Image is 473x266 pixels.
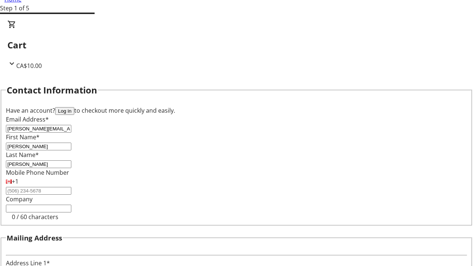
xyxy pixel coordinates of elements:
[7,20,466,70] div: CartCA$10.00
[7,233,62,243] h3: Mailing Address
[6,168,69,177] label: Mobile Phone Number
[6,151,39,159] label: Last Name*
[6,115,49,123] label: Email Address*
[16,62,42,70] span: CA$10.00
[55,107,74,115] button: Log in
[12,213,58,221] tr-character-limit: 0 / 60 characters
[6,195,33,203] label: Company
[6,133,40,141] label: First Name*
[7,83,97,97] h2: Contact Information
[7,38,466,52] h2: Cart
[6,106,467,115] div: Have an account? to checkout more quickly and easily.
[6,187,71,195] input: (506) 234-5678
